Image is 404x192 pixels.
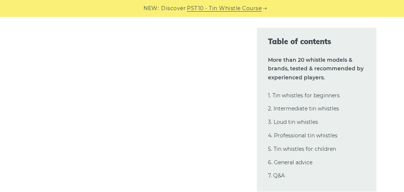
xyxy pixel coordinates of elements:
span: NEW: [144,4,159,13]
span: Discover [161,4,186,13]
a: 1. Tin whistles for beginners [268,92,340,99]
span: Table of contents [268,36,365,47]
a: PST10 - Tin Whistle Course [187,4,262,13]
a: 5. Tin whistles for children [268,146,336,152]
a: 7. Q&A [268,172,285,179]
a: 3. Loud tin whistles [268,119,318,125]
a: 6. General advice [268,159,312,166]
a: 4. Professional tin whistles [268,132,337,139]
strong: More than 20 whistle models & brands, tested & recommended by experienced players. [268,57,364,81]
a: 2. Intermediate tin whistles [268,105,339,112]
